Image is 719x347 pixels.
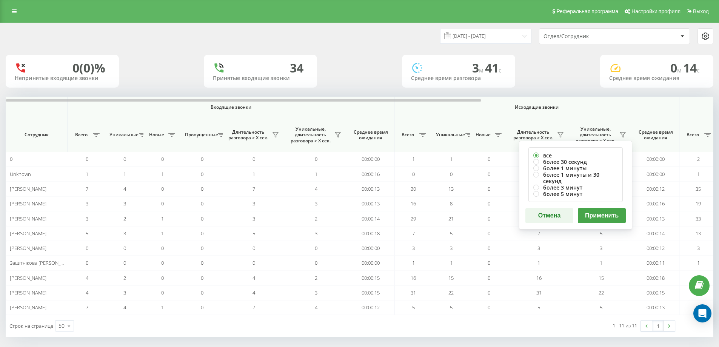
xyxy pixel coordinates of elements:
[450,200,453,207] span: 8
[488,230,490,237] span: 0
[600,245,602,251] span: 3
[10,200,46,207] span: [PERSON_NAME]
[123,275,126,281] span: 2
[599,275,604,281] span: 15
[411,275,416,281] span: 16
[161,171,164,177] span: 1
[213,75,308,82] div: Принятые входящие звонки
[347,256,394,270] td: 00:00:00
[696,275,701,281] span: 20
[9,322,53,329] span: Строк на странице
[123,304,126,311] span: 4
[677,66,683,74] span: м
[123,171,126,177] span: 1
[315,171,317,177] span: 1
[161,259,164,266] span: 0
[600,230,602,237] span: 5
[347,196,394,211] td: 00:00:13
[511,129,555,141] span: Длительность разговора > Х сек.
[488,200,490,207] span: 0
[632,152,679,167] td: 00:00:00
[123,200,126,207] span: 3
[86,200,88,207] span: 3
[533,165,618,171] label: более 1 минуты
[201,259,203,266] span: 0
[252,185,255,192] span: 7
[632,226,679,241] td: 00:00:14
[315,230,317,237] span: 3
[448,275,454,281] span: 15
[488,275,490,281] span: 0
[609,75,704,82] div: Среднее время ожидания
[201,185,203,192] span: 0
[201,304,203,311] span: 0
[290,61,303,75] div: 34
[693,8,709,14] span: Выход
[632,182,679,196] td: 00:00:12
[252,171,255,177] span: 1
[411,215,416,222] span: 29
[632,271,679,285] td: 00:00:18
[578,208,626,223] button: Применить
[485,60,502,76] span: 41
[347,300,394,315] td: 00:00:12
[412,230,415,237] span: 7
[353,129,388,141] span: Среднее время ожидания
[488,245,490,251] span: 0
[201,275,203,281] span: 0
[448,185,454,192] span: 13
[697,66,700,74] span: c
[161,304,164,311] span: 1
[252,200,255,207] span: 3
[252,230,255,237] span: 5
[697,171,700,177] span: 1
[632,211,679,226] td: 00:00:13
[537,245,540,251] span: 3
[574,126,617,144] span: Уникальные, длительность разговора > Х сек.
[88,104,374,110] span: Входящие звонки
[450,304,453,311] span: 5
[10,245,46,251] span: [PERSON_NAME]
[347,152,394,167] td: 00:00:00
[696,230,701,237] span: 13
[347,271,394,285] td: 00:00:15
[525,208,573,223] button: Отмена
[226,129,270,141] span: Длительность разговора > Х сек.
[201,245,203,251] span: 0
[696,215,701,222] span: 33
[412,259,415,266] span: 1
[499,66,502,74] span: c
[86,185,88,192] span: 7
[638,129,673,141] span: Среднее время ожидания
[536,289,542,296] span: 31
[86,304,88,311] span: 7
[683,132,702,138] span: Всего
[693,304,711,322] div: Open Intercom Messenger
[488,259,490,266] span: 0
[315,289,317,296] span: 3
[315,215,317,222] span: 2
[450,171,453,177] span: 0
[683,60,700,76] span: 14
[448,289,454,296] span: 22
[450,259,453,266] span: 1
[86,171,88,177] span: 1
[347,226,394,241] td: 00:00:18
[10,185,46,192] span: [PERSON_NAME]
[632,241,679,256] td: 00:00:12
[450,156,453,162] span: 1
[537,230,540,237] span: 7
[86,156,88,162] span: 0
[411,75,506,82] div: Среднее время разговора
[109,132,137,138] span: Уникальные
[10,230,46,237] span: [PERSON_NAME]
[536,275,542,281] span: 16
[472,60,485,76] span: 3
[315,156,317,162] span: 0
[488,171,490,177] span: 0
[201,200,203,207] span: 0
[123,156,126,162] span: 0
[488,215,490,222] span: 0
[15,75,110,82] div: Непринятые входящие звонки
[123,259,126,266] span: 0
